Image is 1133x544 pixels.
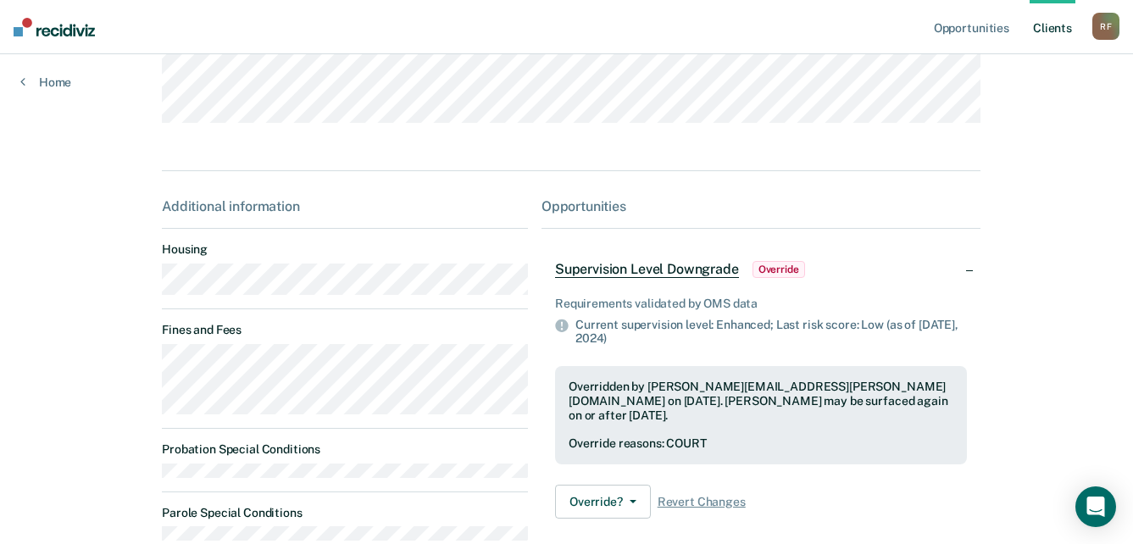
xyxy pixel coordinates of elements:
span: 2024) [575,331,607,345]
dt: Parole Special Conditions [162,506,528,520]
div: Supervision Level DowngradeOverride [542,242,980,297]
div: Current supervision level: Enhanced; Last risk score: Low (as of [DATE], [575,318,967,347]
div: Override reasons: COURT [569,436,953,451]
span: Override [753,261,805,278]
div: Additional information [162,198,528,214]
div: Opportunities [542,198,980,214]
dt: Probation Special Conditions [162,442,528,457]
div: Requirements validated by OMS data [555,297,967,311]
dt: Fines and Fees [162,323,528,337]
div: Overridden by [PERSON_NAME][EMAIL_ADDRESS][PERSON_NAME][DOMAIN_NAME] on [DATE]. [PERSON_NAME] may... [569,380,953,422]
button: Override? [555,485,651,519]
dt: Housing [162,242,528,257]
button: RF [1092,13,1119,40]
div: Open Intercom Messenger [1075,486,1116,527]
span: Supervision Level Downgrade [555,261,739,278]
div: R F [1092,13,1119,40]
a: Home [20,75,71,90]
span: Revert Changes [658,495,746,509]
img: Recidiviz [14,18,95,36]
